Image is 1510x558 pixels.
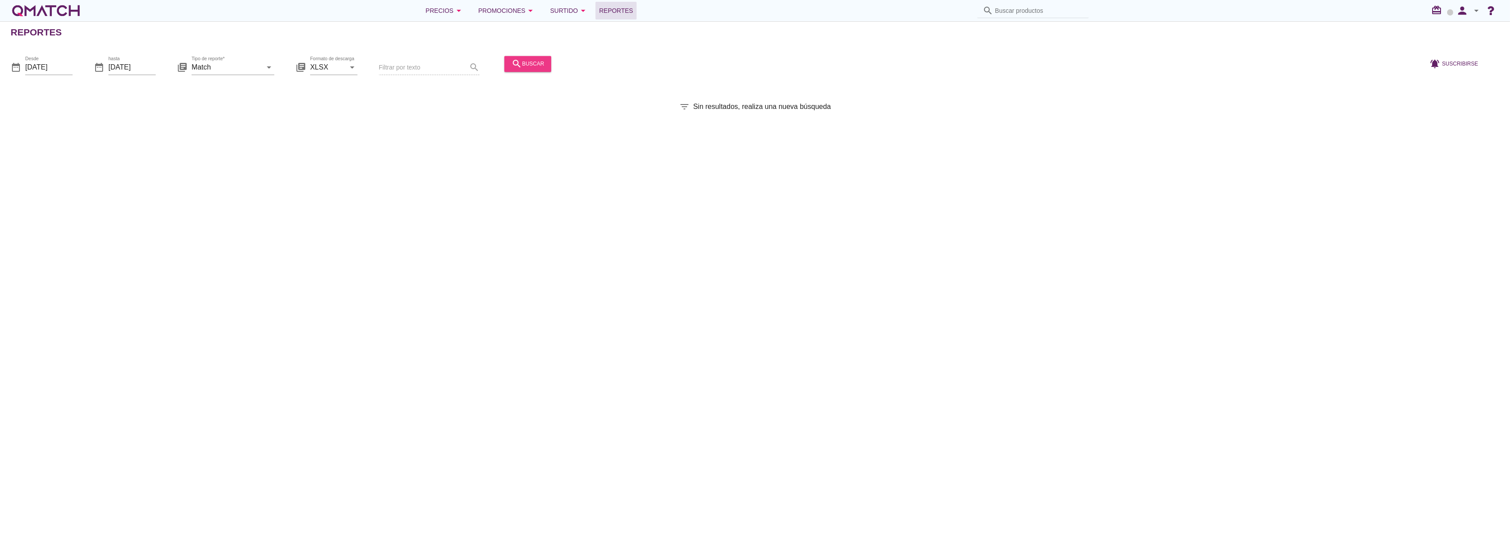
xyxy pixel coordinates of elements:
[599,5,633,16] span: Reportes
[693,101,831,112] span: Sin resultados, realiza una nueva búsqueda
[310,60,345,74] input: Formato de descarga
[453,5,464,16] i: arrow_drop_down
[264,62,274,73] i: arrow_drop_down
[995,4,1084,18] input: Buscar productos
[596,2,637,19] a: Reportes
[471,2,543,19] button: Promociones
[25,60,73,74] input: Desde
[177,62,188,73] i: library_books
[347,62,357,73] i: arrow_drop_down
[1442,60,1478,68] span: Suscribirse
[504,56,551,72] button: buscar
[679,101,690,112] i: filter_list
[511,58,544,69] div: buscar
[419,2,471,19] button: Precios
[478,5,536,16] div: Promociones
[543,2,596,19] button: Surtido
[296,62,306,73] i: library_books
[11,62,21,73] i: date_range
[578,5,588,16] i: arrow_drop_down
[526,5,536,16] i: arrow_drop_down
[1453,4,1471,17] i: person
[1430,58,1442,69] i: notifications_active
[983,5,993,16] i: search
[550,5,589,16] div: Surtido
[426,5,464,16] div: Precios
[94,62,104,73] i: date_range
[11,2,81,19] a: white-qmatch-logo
[11,25,62,39] h2: Reportes
[1423,56,1485,72] button: Suscribirse
[1471,5,1482,16] i: arrow_drop_down
[192,60,262,74] input: Tipo de reporte*
[108,60,156,74] input: hasta
[511,58,522,69] i: search
[1431,5,1445,15] i: redeem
